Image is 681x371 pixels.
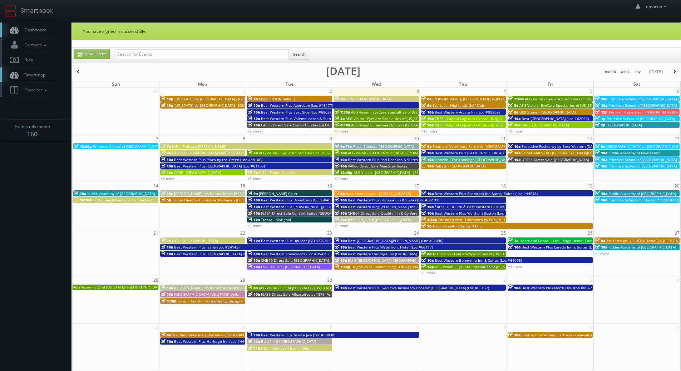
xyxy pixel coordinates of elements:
[335,238,347,243] span: 10a
[259,191,297,196] span: [PERSON_NAME] Court
[74,197,92,202] span: 10:30a
[618,67,632,76] button: week
[335,217,347,222] span: 10a
[326,276,333,284] span: 30
[240,229,246,237] span: 22
[161,176,175,181] a: +8 more
[348,157,441,162] span: Best Western Plus Red Deer Inn & Suites (Loc #61062)
[421,224,432,229] span: 5p
[248,96,258,101] span: 7a
[595,157,607,162] span: 10a
[259,96,295,101] span: MSI [PERSON_NAME]
[261,292,368,297] span: FLF39 Direct Sale Alluxsuites at 1876, Ascend Hotel Collection
[174,251,280,256] span: Best Western Plus [GEOGRAPHIC_DATA] & Suites (Loc #61086)
[421,129,438,134] a: +17 more
[435,116,502,121] span: CBRE - Capital Logistics Center - Bldg 2
[421,264,434,269] span: 12p
[421,270,435,275] a: +3 more
[153,182,159,190] span: 14
[608,245,676,250] span: Kiddie Academy of [GEOGRAPHIC_DATA]
[87,191,155,196] span: Kiddie Academy of [GEOGRAPHIC_DATA]
[261,122,354,127] span: CA559 Direct Sale Comfort Suites [GEOGRAPHIC_DATA]
[522,150,606,155] span: ScionHealth - KH [GEOGRAPHIC_DATA][US_STATE]
[326,182,333,190] span: 16
[248,238,260,243] span: 10a
[522,122,569,127] span: CBRE - [GEOGRAPHIC_DATA]
[421,217,437,222] span: 3:30p
[335,150,347,155] span: 10a
[508,122,520,127] span: 10a
[335,144,345,149] span: 9a
[548,81,553,87] span: Fri
[334,223,349,228] a: +6 more
[674,324,680,331] span: 11
[413,229,420,237] span: 24
[435,191,538,196] span: Best Western Plus Shamrock Inn &amp; Suites (Loc #44518)
[421,204,434,209] span: 10a
[602,67,618,76] button: month
[259,150,397,155] span: AEG Vision - EyeCare Specialties of [US_STATE] – EyeCare in [GEOGRAPHIC_DATA]
[174,285,262,290] span: [PERSON_NAME] Inn &amp; Suites [PERSON_NAME]
[247,176,262,181] a: +8 more
[161,238,171,243] span: 7a
[242,135,246,142] span: 8
[335,264,350,269] span: 1:30p
[346,144,414,149] span: The Royal Sonesta [GEOGRAPHIC_DATA]
[421,144,431,149] span: 9a
[335,258,347,263] span: 10a
[178,299,279,304] span: Forum Health - Hormones by Design - New Braunfels Clinic
[248,258,260,263] span: 10a
[348,204,454,209] span: Best Western King [PERSON_NAME] Inn & Suites (Loc #62106)
[161,96,173,101] span: 10p
[161,332,171,337] span: 8a
[421,122,434,127] span: 10a
[433,103,484,108] span: Eva-Last - Highlands Golf Club
[587,229,593,237] span: 26
[348,211,436,216] span: CNB04 Direct Sale Quality Inn & Conference Center
[595,251,609,256] a: +1 more
[335,170,352,175] span: 12:45p
[161,245,173,250] span: 10a
[348,217,411,222] span: [PERSON_NAME][GEOGRAPHIC_DATA]
[508,103,518,108] span: 8a
[508,110,518,115] span: 8a
[161,170,173,175] span: 10a
[435,204,551,209] span: *RESCHEDULING* Best Western Plus Waltham Boston (Loc #22009)
[27,130,38,138] strong: 160
[346,191,411,196] span: Rack Room Shoes - [STREET_ADDRESS]
[508,264,522,269] a: +1 more
[508,332,520,337] span: 10a
[172,144,226,149] span: HGV - Pallazzo [PERSON_NAME]
[674,182,680,190] span: 20
[500,182,507,190] span: 18
[161,157,173,162] span: 10a
[198,81,207,87] span: Mon
[413,182,420,190] span: 17
[608,103,677,108] span: Primrose School of [GEOGRAPHIC_DATA]
[21,87,49,93] span: Favorites
[433,251,643,256] span: AEG Vision - EyeCare Specialties of [US_STATE] – Drs. [PERSON_NAME] and [PERSON_NAME]-Ost and Ass...
[519,238,593,243] span: Heartland Dental - Trail Ridge Dental Care
[247,129,262,134] a: +2 more
[93,144,189,149] span: Primrose School of [GEOGRAPHIC_DATA][PERSON_NAME]
[21,27,46,33] span: Dashboard
[500,229,507,237] span: 25
[248,332,260,337] span: 10a
[413,135,420,142] span: 10
[248,292,260,297] span: 10a
[608,150,660,155] span: Kiddie Academy of New Lenox
[5,5,17,17] img: smartbook-logo.png
[335,116,345,121] span: 8a
[608,191,676,196] span: Kiddie Academy of [GEOGRAPHIC_DATA]
[248,116,260,121] span: 10a
[354,170,456,175] span: AEG Vision - [GEOGRAPHIC_DATA] - [PERSON_NAME] Cypress
[519,110,576,115] span: UMI Stone - [GEOGRAPHIC_DATA]
[508,238,518,243] span: 7a
[248,264,260,269] span: 10a
[248,150,258,155] span: 7a
[261,258,372,263] span: CNB10 Direct Sale [GEOGRAPHIC_DATA], Ascend Hotel Collection
[259,285,373,290] span: AEG Vision - ECS of [US_STATE] - [US_STATE] Valley Family Eye Care
[248,197,260,202] span: 10a
[161,292,173,297] span: 10a
[435,122,502,127] span: CBRE - Capital Logistics Center - Bldg 3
